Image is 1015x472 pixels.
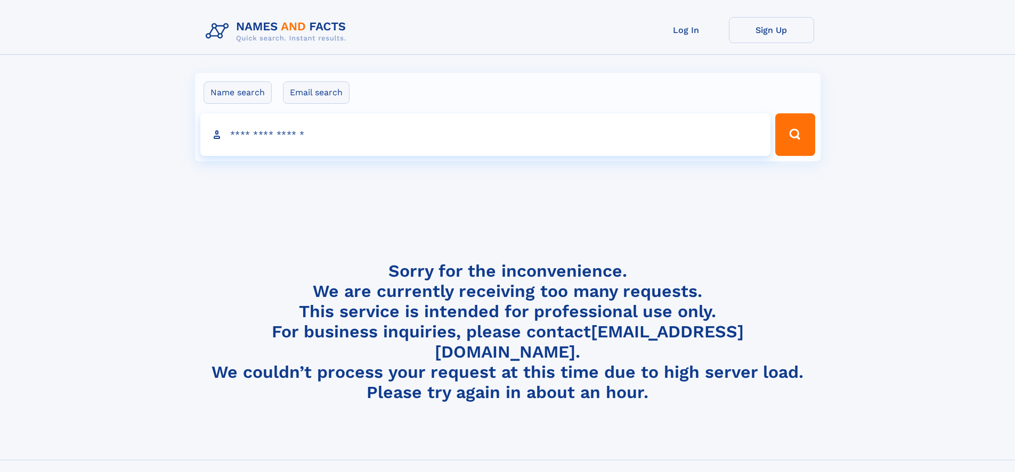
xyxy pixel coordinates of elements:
[644,17,729,43] a: Log In
[729,17,814,43] a: Sign Up
[283,81,350,104] label: Email search
[201,17,355,46] img: Logo Names and Facts
[435,321,744,362] a: [EMAIL_ADDRESS][DOMAIN_NAME]
[200,113,771,156] input: search input
[201,261,814,403] h4: Sorry for the inconvenience. We are currently receiving too many requests. This service is intend...
[775,113,815,156] button: Search Button
[204,81,272,104] label: Name search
